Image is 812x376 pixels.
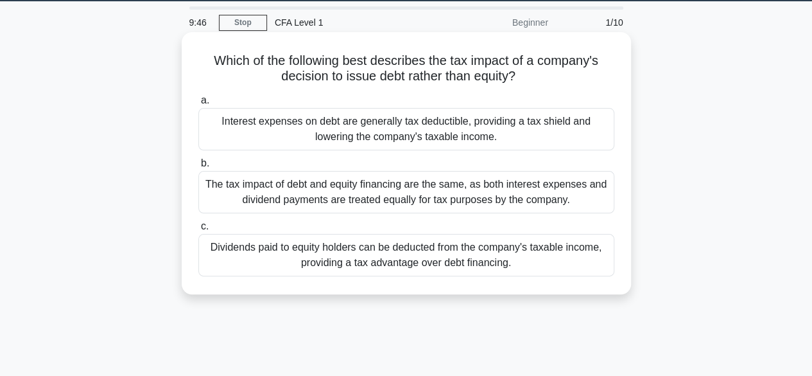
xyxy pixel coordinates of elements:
div: Dividends paid to equity holders can be deducted from the company's taxable income, providing a t... [198,234,614,276]
div: 9:46 [182,10,219,35]
div: 1/10 [556,10,631,35]
div: The tax impact of debt and equity financing are the same, as both interest expenses and dividend ... [198,171,614,213]
span: c. [201,220,209,231]
div: Interest expenses on debt are generally tax deductible, providing a tax shield and lowering the c... [198,108,614,150]
span: b. [201,157,209,168]
div: Beginner [444,10,556,35]
div: CFA Level 1 [267,10,444,35]
a: Stop [219,15,267,31]
h5: Which of the following best describes the tax impact of a company's decision to issue debt rather... [197,53,616,85]
span: a. [201,94,209,105]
